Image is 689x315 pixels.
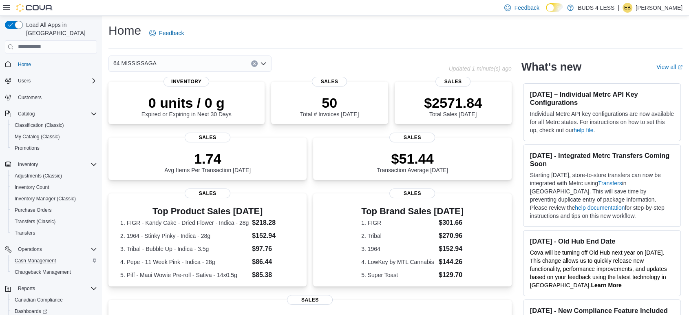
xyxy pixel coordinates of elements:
[23,21,97,37] span: Load All Apps in [GEOGRAPHIC_DATA]
[530,249,667,288] span: Cova will be turning off Old Hub next year on [DATE]. This change allows us to quickly release ne...
[252,270,295,280] dd: $85.38
[15,297,63,303] span: Canadian Compliance
[18,246,42,253] span: Operations
[15,145,40,151] span: Promotions
[252,244,295,254] dd: $97.76
[11,143,43,153] a: Promotions
[18,61,31,68] span: Home
[424,95,482,111] p: $2571.84
[11,120,97,130] span: Classification (Classic)
[2,244,100,255] button: Operations
[163,77,209,87] span: Inventory
[8,193,100,204] button: Inventory Manager (Classic)
[15,160,41,169] button: Inventory
[15,92,97,102] span: Customers
[18,285,35,292] span: Reports
[252,218,295,228] dd: $218.28
[11,194,79,204] a: Inventory Manager (Classic)
[11,120,67,130] a: Classification (Classic)
[530,90,674,106] h3: [DATE] – Individual Metrc API Key Configurations
[11,171,97,181] span: Adjustments (Classic)
[574,127,593,133] a: help file
[439,218,464,228] dd: $301.66
[8,142,100,154] button: Promotions
[300,95,359,118] div: Total # Invoices [DATE]
[113,58,157,68] span: 64 MISSISSAGA
[18,94,42,101] span: Customers
[439,257,464,267] dd: $144.26
[2,58,100,70] button: Home
[159,29,184,37] span: Feedback
[15,184,49,191] span: Inventory Count
[11,295,97,305] span: Canadian Compliance
[636,3,682,13] p: [PERSON_NAME]
[8,204,100,216] button: Purchase Orders
[530,110,674,134] p: Individual Metrc API key configurations are now available for all Metrc states. For instructions ...
[361,258,435,266] dt: 4. LowKey by MTL Cannabis
[15,173,62,179] span: Adjustments (Classic)
[8,120,100,131] button: Classification (Classic)
[251,60,258,67] button: Clear input
[15,76,97,86] span: Users
[439,231,464,241] dd: $270.96
[185,133,230,142] span: Sales
[2,75,100,87] button: Users
[15,308,47,315] span: Dashboards
[18,161,38,168] span: Inventory
[260,60,267,67] button: Open list of options
[618,3,619,13] p: |
[120,232,249,240] dt: 2. 1964 - Stinky Pinky - Indica - 28g
[8,227,100,239] button: Transfers
[361,271,435,279] dt: 5. Super Toast
[252,257,295,267] dd: $86.44
[141,95,232,111] p: 0 units / 0 g
[15,244,97,254] span: Operations
[15,109,38,119] button: Catalog
[2,108,100,120] button: Catalog
[11,256,97,266] span: Cash Management
[439,244,464,254] dd: $152.94
[11,143,97,153] span: Promotions
[15,160,97,169] span: Inventory
[15,257,56,264] span: Cash Management
[578,3,614,13] p: BUDS 4 LESS
[11,217,97,226] span: Transfers (Classic)
[389,189,435,198] span: Sales
[300,95,359,111] p: 50
[120,258,249,266] dt: 4. Pepe - 11 Week Pink - Indica - 28g
[624,3,631,13] span: EB
[377,151,448,167] p: $51.44
[312,77,347,87] span: Sales
[15,207,52,213] span: Purchase Orders
[11,295,66,305] a: Canadian Compliance
[11,171,65,181] a: Adjustments (Classic)
[389,133,435,142] span: Sales
[16,4,53,12] img: Cova
[252,231,295,241] dd: $152.94
[141,95,232,118] div: Expired or Expiring in Next 30 Days
[120,219,249,227] dt: 1. FIGR - Kandy Cake - Dried Flower - Indica - 28g
[11,132,97,142] span: My Catalog (Classic)
[678,65,682,70] svg: External link
[11,132,63,142] a: My Catalog (Classic)
[591,282,621,288] a: Learn More
[448,65,511,72] p: Updated 1 minute(s) ago
[120,245,249,253] dt: 3. Tribal - Bubble Up - Indica - 3.5g
[15,93,45,102] a: Customers
[8,170,100,182] button: Adjustments (Classic)
[530,237,674,245] h3: [DATE] - Old Hub End Date
[15,59,97,69] span: Home
[287,295,333,305] span: Sales
[15,109,97,119] span: Catalog
[424,95,482,118] div: Total Sales [DATE]
[164,151,251,173] div: Avg Items Per Transaction [DATE]
[15,284,97,293] span: Reports
[185,189,230,198] span: Sales
[361,206,464,216] h3: Top Brand Sales [DATE]
[11,182,97,192] span: Inventory Count
[11,256,59,266] a: Cash Management
[15,244,45,254] button: Operations
[18,78,31,84] span: Users
[15,60,34,69] a: Home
